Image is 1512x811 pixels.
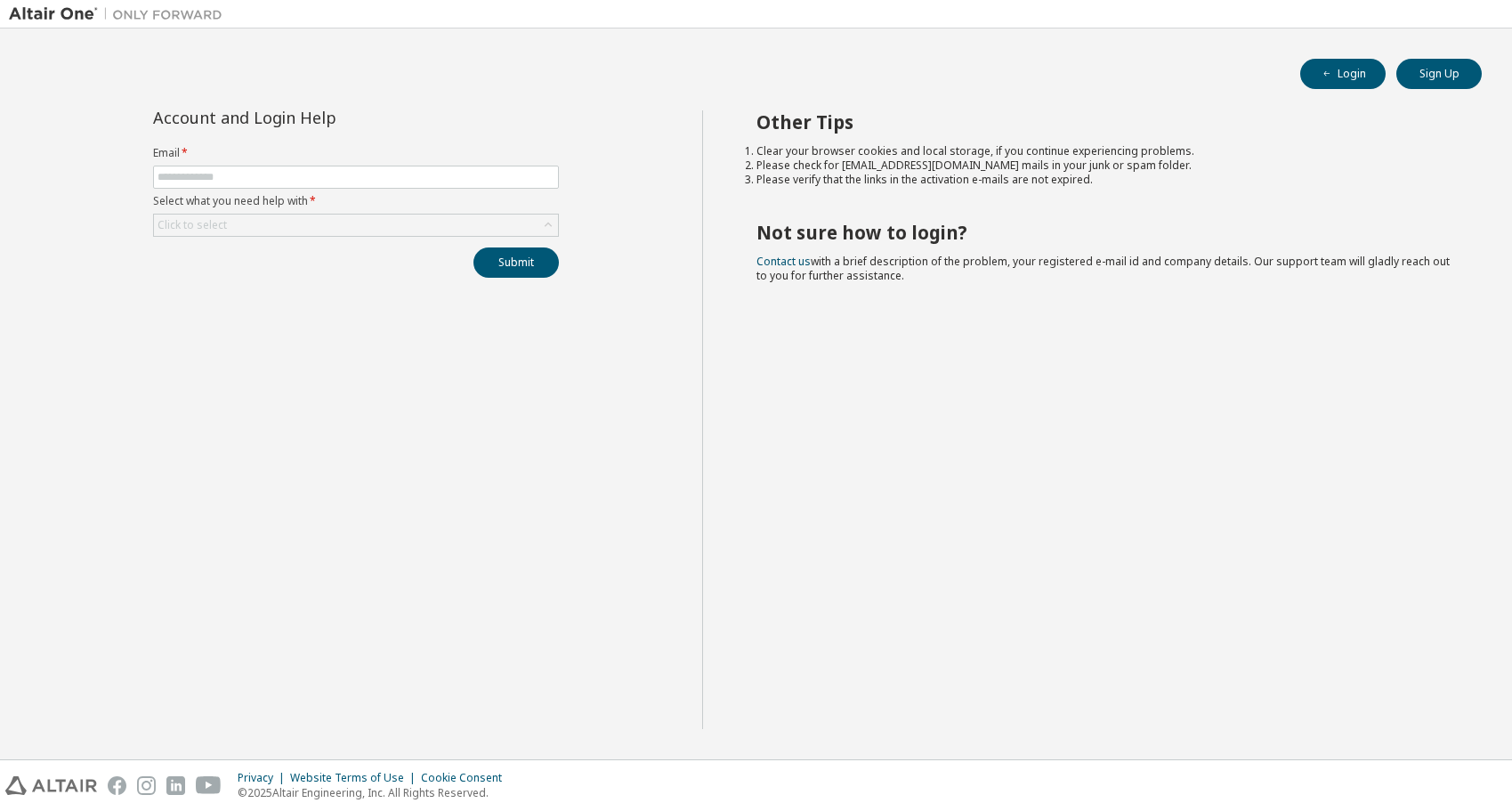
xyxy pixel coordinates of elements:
img: altair_logo.svg [5,776,97,795]
img: youtube.svg [196,776,222,795]
li: Please verify that the links in the activation e-mails are not expired. [756,173,1450,187]
a: Contact us [756,254,811,269]
p: © 2025 Altair Engineering, Inc. All Rights Reserved. [238,785,513,800]
button: Login [1300,59,1386,89]
div: Website Terms of Use [290,771,421,785]
button: Sign Up [1396,59,1482,89]
label: Email [153,146,559,160]
div: Account and Login Help [153,110,478,125]
img: linkedin.svg [166,776,185,795]
button: Submit [473,247,559,278]
label: Select what you need help with [153,194,559,208]
img: Altair One [9,5,231,23]
img: instagram.svg [137,776,156,795]
div: Privacy [238,771,290,785]
span: with a brief description of the problem, your registered e-mail id and company details. Our suppo... [756,254,1450,283]
div: Click to select [158,218,227,232]
div: Click to select [154,215,558,236]
div: Cookie Consent [421,771,513,785]
li: Please check for [EMAIL_ADDRESS][DOMAIN_NAME] mails in your junk or spam folder. [756,158,1450,173]
h2: Not sure how to login? [756,221,1450,244]
li: Clear your browser cookies and local storage, if you continue experiencing problems. [756,144,1450,158]
h2: Other Tips [756,110,1450,134]
img: facebook.svg [108,776,126,795]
